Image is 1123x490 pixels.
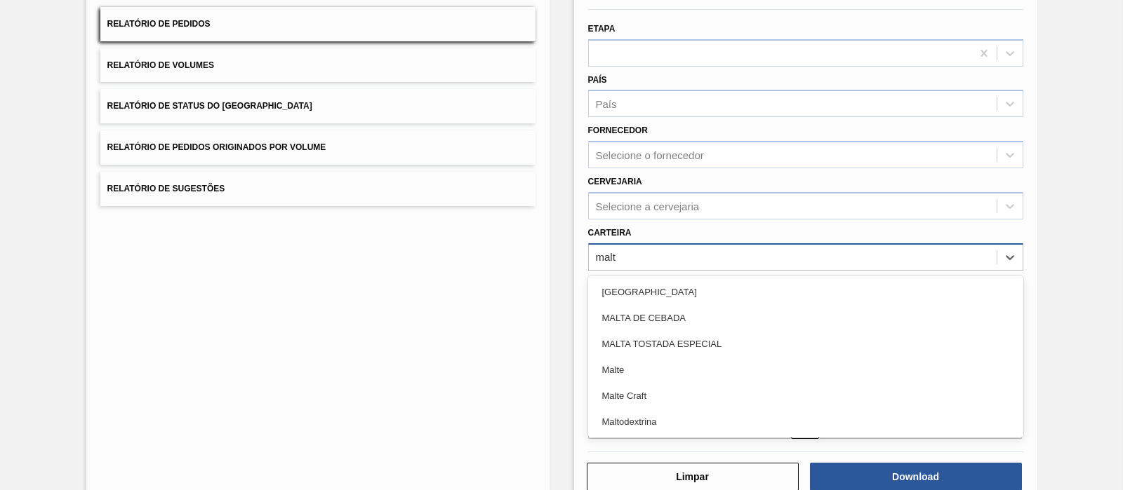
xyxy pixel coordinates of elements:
[596,200,700,212] div: Selecione a cervejaria
[588,305,1023,331] div: MALTA DE CEBADA
[596,149,704,161] div: Selecione o fornecedor
[588,279,1023,305] div: [GEOGRAPHIC_DATA]
[100,48,536,83] button: Relatório de Volumes
[588,331,1023,357] div: MALTA TOSTADA ESPECIAL
[588,177,642,186] label: Cervejaria
[100,89,536,123] button: Relatório de Status do [GEOGRAPHIC_DATA]
[588,24,616,34] label: Etapa
[588,383,1023,409] div: Malte Craft
[596,98,617,110] div: País
[100,130,536,165] button: Relatório de Pedidos Originados por Volume
[588,357,1023,383] div: Malte
[588,75,607,85] label: País
[588,228,632,238] label: Carteira
[107,101,312,111] span: Relatório de Status do [GEOGRAPHIC_DATA]
[588,125,648,135] label: Fornecedor
[107,60,214,70] span: Relatório de Volumes
[100,172,536,206] button: Relatório de Sugestões
[107,142,326,152] span: Relatório de Pedidos Originados por Volume
[588,409,1023,435] div: Maltodextrina
[107,19,211,29] span: Relatório de Pedidos
[100,7,536,41] button: Relatório de Pedidos
[107,184,225,193] span: Relatório de Sugestões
